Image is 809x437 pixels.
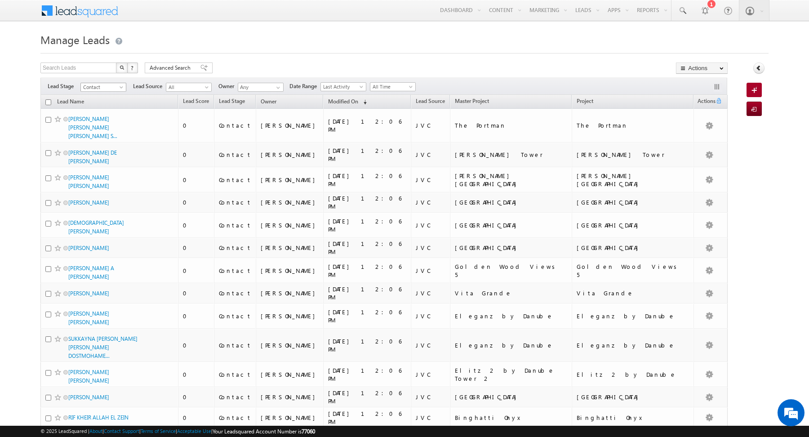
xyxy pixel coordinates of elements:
[455,312,568,320] div: Eleganz by Danube
[150,64,193,72] span: Advanced Search
[455,221,568,229] div: [GEOGRAPHIC_DATA]
[328,366,407,383] div: [DATE] 12:06 PM
[45,99,51,105] input: Check all records
[183,289,210,297] div: 0
[261,289,320,297] div: [PERSON_NAME]
[416,267,446,275] div: JVC
[416,98,445,104] span: Lead Source
[68,245,109,251] a: [PERSON_NAME]
[68,414,129,421] a: RIF KHEIR ALLAH EL ZEIN
[214,96,249,108] a: Lead Stage
[411,96,449,108] a: Lead Source
[416,151,446,159] div: JVC
[455,263,568,279] div: Golden Wood Views 5
[141,428,176,434] a: Terms of Service
[183,244,210,252] div: 0
[183,393,210,401] div: 0
[177,428,211,434] a: Acceptable Use
[261,312,320,320] div: [PERSON_NAME]
[416,244,446,252] div: JVC
[68,369,109,384] a: [PERSON_NAME] [PERSON_NAME]
[219,414,252,422] div: Contact
[40,427,315,436] span: © 2025 LeadSquared | | | | |
[48,82,80,90] span: Lead Stage
[328,410,407,426] div: [DATE] 12:06 PM
[416,289,446,297] div: JVC
[261,244,320,252] div: [PERSON_NAME]
[219,289,252,297] div: Contact
[40,32,110,47] span: Manage Leads
[89,428,102,434] a: About
[416,393,446,401] div: JVC
[261,198,320,206] div: [PERSON_NAME]
[147,4,169,26] div: Minimize live chat window
[219,370,252,379] div: Contact
[122,277,163,289] em: Start Chat
[694,96,716,108] span: Actions
[416,198,446,206] div: JVC
[572,96,598,108] a: Project
[261,267,320,275] div: [PERSON_NAME]
[219,312,252,320] div: Contact
[577,289,689,297] div: Vita Grande
[577,414,689,422] div: Binghatti Onyx
[261,221,320,229] div: [PERSON_NAME]
[183,414,210,422] div: 0
[455,341,568,349] div: Eleganz by Danube
[455,414,568,422] div: Binghatti Onyx
[328,240,407,256] div: [DATE] 12:06 PM
[183,121,210,129] div: 0
[455,289,568,297] div: Vita Grande
[676,62,728,74] button: Actions
[261,98,276,105] span: Owner
[328,337,407,353] div: [DATE] 12:06 PM
[183,267,210,275] div: 0
[328,172,407,188] div: [DATE] 12:06 PM
[80,83,126,92] a: Contact
[12,83,164,270] textarea: Type your message and hit 'Enter'
[416,221,446,229] div: JVC
[178,96,213,108] a: Lead Score
[328,217,407,233] div: [DATE] 12:06 PM
[120,65,124,70] img: Search
[450,96,493,108] a: Master Project
[68,219,124,235] a: [DEMOGRAPHIC_DATA][PERSON_NAME]
[416,312,446,320] div: JVC
[183,98,209,104] span: Lead Score
[219,393,252,401] div: Contact
[455,393,568,401] div: [GEOGRAPHIC_DATA]
[261,176,320,184] div: [PERSON_NAME]
[68,310,109,326] a: [PERSON_NAME] [PERSON_NAME]
[577,370,689,379] div: Elitz 2 by Danube
[328,117,407,134] div: [DATE] 12:06 PM
[455,151,568,159] div: [PERSON_NAME] Tower
[81,83,124,91] span: Contact
[219,198,252,206] div: Contact
[321,83,364,91] span: Last Activity
[219,98,245,104] span: Lead Stage
[166,83,209,91] span: All
[183,176,210,184] div: 0
[104,428,139,434] a: Contact Support
[455,198,568,206] div: [GEOGRAPHIC_DATA]
[219,267,252,275] div: Contact
[68,335,138,359] a: SUKKAYNA [PERSON_NAME] [PERSON_NAME] DOSTMOHAME...
[261,414,320,422] div: [PERSON_NAME]
[219,151,252,159] div: Contact
[328,147,407,163] div: [DATE] 12:06 PM
[328,285,407,301] div: [DATE] 12:06 PM
[320,82,366,91] a: Last Activity
[328,194,407,210] div: [DATE] 12:06 PM
[183,312,210,320] div: 0
[47,47,151,59] div: Chat with us now
[68,174,109,189] a: [PERSON_NAME] [PERSON_NAME]
[238,83,284,92] input: Type to Search
[289,82,320,90] span: Date Range
[416,121,446,129] div: JVC
[15,47,38,59] img: d_60004797649_company_0_60004797649
[324,96,371,108] a: Modified On (sorted descending)
[261,393,320,401] div: [PERSON_NAME]
[577,221,689,229] div: [GEOGRAPHIC_DATA]
[68,394,109,401] a: [PERSON_NAME]
[219,121,252,129] div: Contact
